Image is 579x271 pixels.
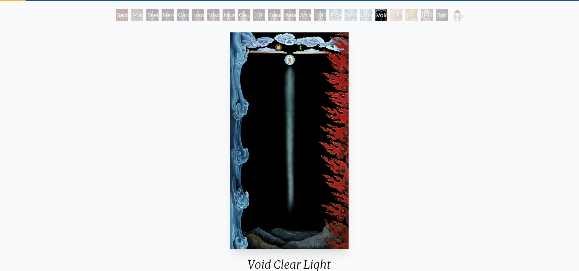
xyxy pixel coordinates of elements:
div: [DEMOGRAPHIC_DATA] [390,9,403,21]
div: Psychic Energy System [329,9,342,21]
div: Sacred Mirrors Frame [451,9,464,21]
div: Void Clear Light [375,9,387,21]
div: [DEMOGRAPHIC_DATA] [406,9,418,21]
div: Cardiovascular System [177,9,189,21]
div: Sacred Mirrors Room, [GEOGRAPHIC_DATA] [116,9,128,21]
div: African Man [299,9,311,21]
div: Asian Man [284,9,296,21]
div: Spiritual World [436,9,448,21]
img: 17-Void-Clear-Light-1982-Alex-Grey-watermarked.jpg [230,32,349,249]
div: [DEMOGRAPHIC_DATA] Woman [253,9,265,21]
div: [DEMOGRAPHIC_DATA] Woman [314,9,326,21]
div: Skeletal System [146,9,159,21]
div: Caucasian Woman [238,9,250,21]
div: Universal Mind Lattice [360,9,372,21]
div: Lymphatic System [192,9,204,21]
div: Material World [131,9,143,21]
div: [PERSON_NAME] [421,9,433,21]
div: Muscle System [223,9,235,21]
div: Spiritual Energy System [345,9,357,21]
div: Nervous System [162,9,174,21]
div: Caucasian Man [268,9,281,21]
div: Viscera [207,9,220,21]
